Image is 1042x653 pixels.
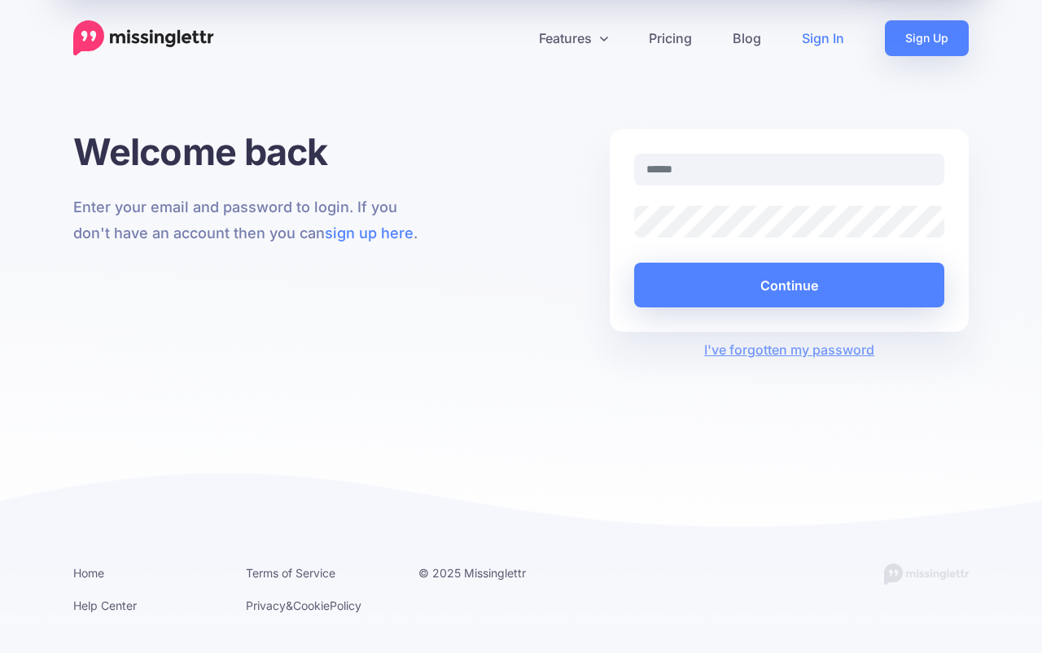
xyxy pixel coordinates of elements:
[73,599,137,612] a: Help Center
[246,566,335,580] a: Terms of Service
[73,566,104,580] a: Home
[634,263,944,307] button: Continue
[704,342,874,358] a: I've forgotten my password
[325,224,414,242] a: sign up here
[246,599,286,612] a: Privacy
[519,20,628,56] a: Features
[293,599,330,612] a: Cookie
[628,20,712,56] a: Pricing
[712,20,781,56] a: Blog
[246,595,394,616] li: & Policy
[418,563,567,583] li: © 2025 Missinglettr
[781,20,865,56] a: Sign In
[73,129,432,174] h1: Welcome back
[885,20,969,56] a: Sign Up
[73,194,432,246] p: Enter your email and password to login. If you don't have an account then you can .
